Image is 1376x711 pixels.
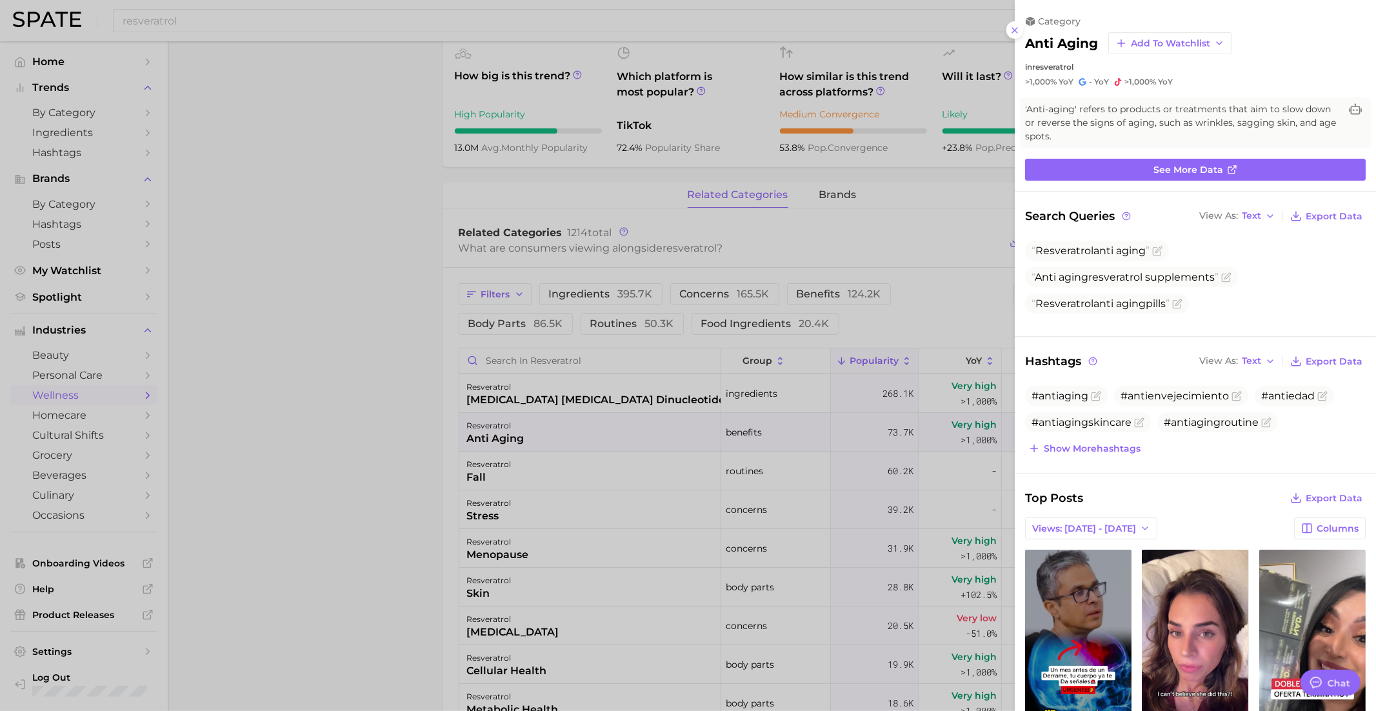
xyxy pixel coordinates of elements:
[1093,297,1113,310] span: anti
[1038,15,1081,27] span: category
[1121,390,1229,402] span: #antienvejecimiento
[1158,77,1173,87] span: YoY
[1261,417,1271,428] button: Flag as miscategorized or irrelevant
[1317,523,1359,534] span: Columns
[1032,297,1170,310] span: Resveratrol pills
[1306,356,1362,367] span: Export Data
[1025,517,1157,539] button: Views: [DATE] - [DATE]
[1032,62,1073,72] span: resveratrol
[1059,271,1088,283] span: aging
[1116,245,1146,257] span: aging
[1199,357,1238,365] span: View As
[1025,352,1099,370] span: Hashtags
[1287,352,1366,370] button: Export Data
[1306,211,1362,222] span: Export Data
[1093,245,1113,257] span: anti
[1306,493,1362,504] span: Export Data
[1172,299,1182,309] button: Flag as miscategorized or irrelevant
[1261,390,1315,402] span: #antiedad
[1025,439,1144,457] button: Show morehashtags
[1199,212,1238,219] span: View As
[1089,77,1092,86] span: -
[1025,35,1098,51] h2: anti aging
[1294,517,1366,539] button: Columns
[1153,165,1223,175] span: See more data
[1242,357,1261,365] span: Text
[1032,390,1088,402] span: #antiaging
[1242,212,1261,219] span: Text
[1317,391,1328,401] button: Flag as miscategorized or irrelevant
[1025,489,1083,507] span: Top Posts
[1287,207,1366,225] button: Export Data
[1025,62,1366,72] div: in
[1059,77,1073,87] span: YoY
[1091,391,1101,401] button: Flag as miscategorized or irrelevant
[1164,416,1259,428] span: #antiagingroutine
[1131,38,1210,49] span: Add to Watchlist
[1124,77,1156,86] span: >1,000%
[1032,523,1136,534] span: Views: [DATE] - [DATE]
[1287,489,1366,507] button: Export Data
[1025,207,1133,225] span: Search Queries
[1196,353,1279,370] button: View AsText
[1025,159,1366,181] a: See more data
[1108,32,1231,54] button: Add to Watchlist
[1116,297,1146,310] span: aging
[1044,443,1141,454] span: Show more hashtags
[1025,103,1340,143] span: 'Anti-aging' refers to products or treatments that aim to slow down or reverse the signs of aging...
[1032,416,1132,428] span: #antiagingskincare
[1025,77,1057,86] span: >1,000%
[1032,271,1219,283] span: resveratrol supplements
[1231,391,1242,401] button: Flag as miscategorized or irrelevant
[1196,208,1279,225] button: View AsText
[1035,271,1056,283] span: Anti
[1032,245,1150,257] span: Resveratrol
[1094,77,1109,87] span: YoY
[1134,417,1144,428] button: Flag as miscategorized or irrelevant
[1152,246,1162,256] button: Flag as miscategorized or irrelevant
[1221,272,1231,283] button: Flag as miscategorized or irrelevant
